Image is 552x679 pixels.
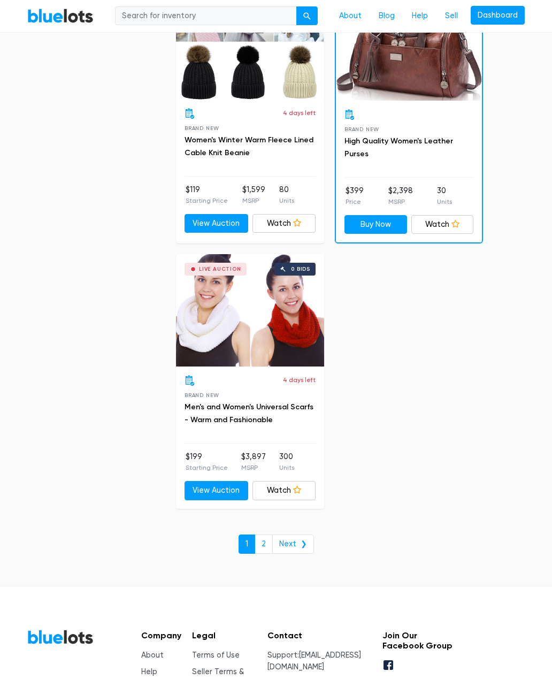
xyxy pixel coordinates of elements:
[437,185,452,207] li: 30
[344,126,379,132] span: Brand New
[471,6,525,25] a: Dashboard
[199,266,241,272] div: Live Auction
[185,214,248,233] a: View Auction
[176,254,324,367] a: Live Auction 0 bids
[186,451,228,472] li: $199
[403,6,436,26] a: Help
[185,481,248,500] a: View Auction
[388,197,413,207] p: MSRP
[241,451,266,472] li: $3,897
[192,651,240,660] a: Terms of Use
[186,184,228,205] li: $119
[242,196,265,205] p: MSRP
[437,197,452,207] p: Units
[186,196,228,205] p: Starting Price
[252,214,316,233] a: Watch
[241,463,266,472] p: MSRP
[279,451,294,472] li: 300
[388,185,413,207] li: $2,398
[192,630,257,640] h5: Legal
[331,6,370,26] a: About
[239,535,255,554] a: 1
[185,402,313,424] a: Men's and Women's Universal Scarfs - Warm and Fashionable
[283,108,316,118] p: 4 days left
[291,266,310,272] div: 0 bids
[185,125,219,131] span: Brand New
[272,535,314,554] a: Next ❯
[346,185,364,207] li: $399
[185,392,219,398] span: Brand New
[255,535,273,554] a: 2
[185,135,313,157] a: Women's Winter Warm Fleece Lined Cable Knit Beanie
[279,463,294,472] p: Units
[382,630,456,651] h5: Join Our Facebook Group
[115,6,297,26] input: Search for inventory
[141,630,181,640] h5: Company
[344,215,407,234] a: Buy Now
[411,215,474,234] a: Watch
[370,6,403,26] a: Blog
[344,136,453,158] a: High Quality Women's Leather Purses
[141,651,164,660] a: About
[279,184,294,205] li: 80
[267,650,371,673] li: Support:
[242,184,265,205] li: $1,599
[141,667,157,676] a: Help
[186,463,228,472] p: Starting Price
[27,8,94,24] a: BlueLots
[267,651,361,672] a: [EMAIL_ADDRESS][DOMAIN_NAME]
[279,196,294,205] p: Units
[346,197,364,207] p: Price
[27,629,94,645] a: BlueLots
[252,481,316,500] a: Watch
[283,375,316,385] p: 4 days left
[267,630,371,640] h5: Contact
[436,6,466,26] a: Sell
